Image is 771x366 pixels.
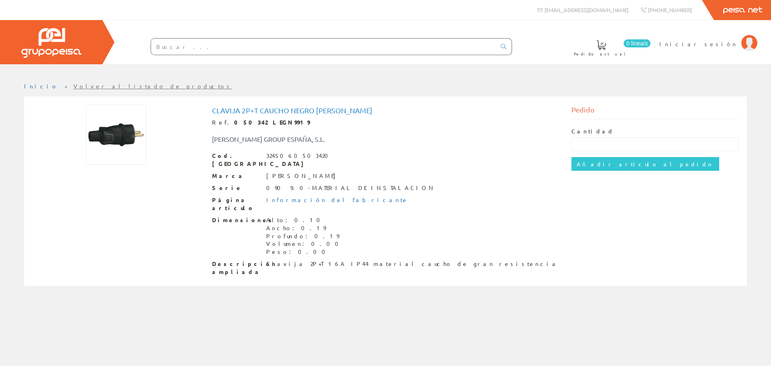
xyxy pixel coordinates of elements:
div: 090 9.0-MATERIAL DE INSTALACION [266,184,435,192]
div: Clavija 2P+T 16A IP44 material caucho de gran resistencia [266,260,559,268]
label: Cantidad [571,127,614,135]
div: [PERSON_NAME] [266,172,340,180]
span: [PHONE_NUMBER] [648,6,692,13]
div: [PERSON_NAME] GROUP ESPAÑA, S.L. [206,135,416,144]
span: Serie [212,184,260,192]
h1: Clavija 2p+t Caucho Negro [PERSON_NAME] [212,106,559,115]
div: Ref. [212,119,559,127]
div: Volumen: 0.00 [266,240,343,248]
span: Marca [212,172,260,180]
span: Descripción ampliada [212,260,260,276]
span: 0 línea/s [624,39,651,47]
span: Iniciar sesión [659,40,737,48]
a: Información del fabricante [266,196,408,203]
span: Dimensiones [212,216,260,224]
a: Inicio [24,82,58,90]
div: Pedido [571,104,739,119]
div: Ancho: 0.19 [266,224,343,232]
span: Página artículo [212,196,260,212]
div: Profundo: 0.19 [266,232,343,240]
input: Añadir artículo al pedido [571,157,719,171]
span: Cod. [GEOGRAPHIC_DATA] [212,152,260,168]
a: Volver al listado de productos [73,82,232,90]
span: [EMAIL_ADDRESS][DOMAIN_NAME] [545,6,628,13]
input: Buscar ... [151,39,496,55]
img: Grupo Peisa [21,28,82,58]
a: Iniciar sesión [659,33,757,41]
strong: 050342 LEGN9919 [234,119,310,126]
img: Foto artículo Clavija 2p+t Caucho Negro Legrand (150x150) [86,104,146,165]
span: Pedido actual [574,50,628,58]
div: Alto: 0.10 [266,216,343,224]
div: Peso: 0.00 [266,248,343,256]
div: 3245060503420 [266,152,333,160]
